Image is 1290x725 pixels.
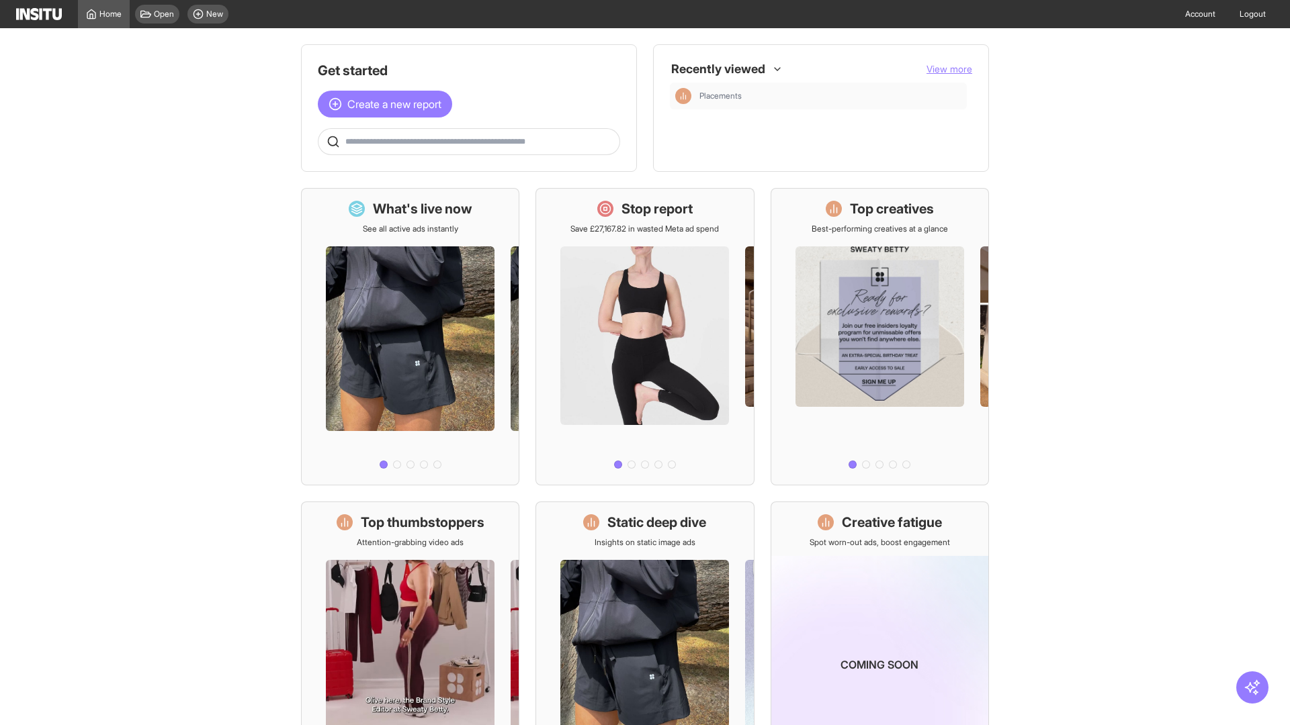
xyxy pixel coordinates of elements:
a: What's live nowSee all active ads instantly [301,188,519,485]
p: Insights on static image ads [595,537,695,548]
span: New [206,9,223,19]
button: View more [927,62,972,76]
a: Stop reportSave £27,167.82 in wasted Meta ad spend [535,188,754,485]
img: Logo [16,8,62,20]
p: See all active ads instantly [363,224,458,234]
h1: Top thumbstoppers [361,513,484,532]
p: Best-performing creatives at a glance [812,224,948,234]
p: Save £27,167.82 in wasted Meta ad spend [570,224,719,234]
span: View more [927,63,972,75]
span: Placements [699,91,742,101]
h1: Get started [318,61,620,80]
h1: Stop report [621,199,693,218]
span: Open [154,9,174,19]
p: Attention-grabbing video ads [357,537,464,548]
a: Top creativesBest-performing creatives at a glance [771,188,989,485]
span: Home [99,9,122,19]
h1: Static deep dive [607,513,706,532]
span: Placements [699,91,961,101]
button: Create a new report [318,91,452,117]
h1: Top creatives [850,199,934,218]
div: Insights [675,88,691,104]
h1: What's live now [373,199,472,218]
span: Create a new report [347,96,441,112]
